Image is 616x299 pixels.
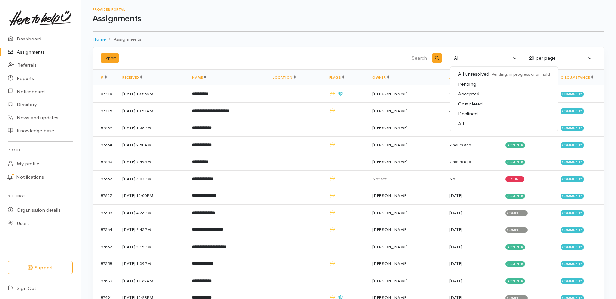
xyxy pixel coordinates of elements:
button: Export [101,53,119,63]
span: Community [561,92,584,97]
a: Owner [372,75,389,80]
span: Declined [458,110,478,117]
td: 87627 [93,187,117,205]
span: [PERSON_NAME] [372,159,408,164]
a: Home [93,36,106,43]
time: [DATE] [449,210,462,216]
span: No [449,176,455,182]
td: [DATE] 10:21AM [117,102,187,119]
span: Community [561,227,584,233]
span: Accepted [505,194,525,199]
td: 87689 [93,119,117,137]
td: [DATE] 10:25AM [117,85,187,103]
td: [DATE] 11:32AM [117,272,187,289]
td: [DATE] 12:00PM [117,187,187,205]
span: Community [561,244,584,249]
span: All unresolved [458,71,550,78]
span: [PERSON_NAME] [372,193,408,198]
small: Pending, in progress or on hold [489,72,550,77]
span: Accepted [505,278,525,283]
a: # [101,75,107,80]
a: Name [192,75,206,80]
time: [DATE] [449,278,462,283]
span: [PERSON_NAME] [372,108,408,114]
span: Community [561,194,584,199]
button: All [450,52,521,64]
span: Accepted [458,90,479,98]
button: Support [8,261,73,274]
input: Search [275,50,428,66]
a: Received [122,75,142,80]
span: Declined [505,176,524,182]
time: [DATE] [449,193,462,198]
span: Community [561,108,584,114]
time: 4 hours ago [449,108,471,114]
nav: breadcrumb [93,32,604,47]
div: All [454,54,511,62]
td: [DATE] 3:07PM [117,170,187,187]
td: [DATE] 9:49AM [117,153,187,171]
a: Circumstance [561,75,593,80]
span: [PERSON_NAME] [372,278,408,283]
span: Community [561,278,584,283]
span: Completed [458,100,483,108]
span: Completed [505,227,528,233]
div: 20 per page [529,54,587,62]
td: [DATE] 2:45PM [117,221,187,238]
span: Accepted [505,142,525,148]
span: Accepted [505,261,525,267]
span: Community [561,261,584,267]
span: Community [561,160,584,165]
time: 7 hours ago [449,125,471,130]
span: Not set [372,176,387,182]
td: 87715 [93,102,117,119]
td: [DATE] 9:50AM [117,136,187,153]
td: 87558 [93,255,117,272]
span: Accepted [505,160,525,165]
h6: Settings [8,192,73,201]
span: Pending [458,81,476,88]
td: 87652 [93,170,117,187]
td: [DATE] 1:58PM [117,119,187,137]
span: [PERSON_NAME] [372,261,408,266]
span: [PERSON_NAME] [372,91,408,96]
td: 87663 [93,153,117,171]
span: [PERSON_NAME] [372,142,408,148]
span: Accepted [505,244,525,249]
span: All [458,120,464,127]
td: 87603 [93,204,117,221]
span: [PERSON_NAME] [372,227,408,232]
time: 7 hours ago [449,159,471,164]
td: [DATE] 2:12PM [117,238,187,255]
span: [PERSON_NAME] [372,210,408,216]
span: [PERSON_NAME] [372,244,408,249]
span: Community [561,176,584,182]
td: 87564 [93,221,117,238]
time: [DATE] [449,244,462,249]
time: [DATE] [449,261,462,266]
span: Community [561,142,584,148]
time: 7 hours ago [449,142,471,148]
h1: Assignments [93,14,604,24]
a: Location [273,75,296,80]
span: Completed [505,210,528,216]
time: [DATE] [449,227,462,232]
td: [DATE] 4:26PM [117,204,187,221]
time: 2 hours ago [449,91,471,96]
span: Community [561,210,584,216]
td: 87716 [93,85,117,103]
span: Community [561,126,584,131]
span: [PERSON_NAME] [372,125,408,130]
td: [DATE] 1:39PM [117,255,187,272]
h6: Provider Portal [93,8,604,11]
button: 20 per page [525,52,596,64]
td: 87562 [93,238,117,255]
li: Assignments [106,36,141,43]
h6: Profile [8,146,73,154]
td: 87539 [93,272,117,289]
a: Flags [329,75,344,80]
td: 87664 [93,136,117,153]
a: Accepted [449,75,472,80]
